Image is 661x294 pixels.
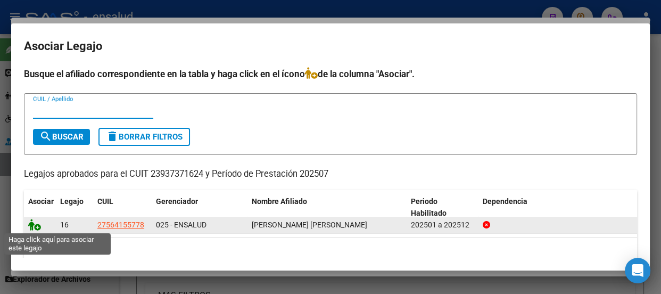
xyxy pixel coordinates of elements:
div: 1 registros [24,238,637,264]
span: Gerenciador [156,197,198,206]
button: Borrar Filtros [98,128,190,146]
span: Asociar [28,197,54,206]
p: Legajos aprobados para el CUIT 23937371624 y Período de Prestación 202507 [24,168,637,181]
span: Periodo Habilitado [411,197,447,218]
div: Open Intercom Messenger [625,258,650,283]
span: Dependencia [483,197,527,206]
datatable-header-cell: Dependencia [478,190,638,225]
mat-icon: delete [106,130,119,143]
span: FASTOVSKY EMMA SOFIA [252,220,367,229]
button: Buscar [33,129,90,145]
span: 025 - ENSALUD [156,220,206,229]
span: Nombre Afiliado [252,197,307,206]
datatable-header-cell: Gerenciador [152,190,247,225]
datatable-header-cell: Periodo Habilitado [407,190,478,225]
h4: Busque el afiliado correspondiente en la tabla y haga click en el ícono de la columna "Asociar". [24,67,637,81]
div: 202501 a 202512 [411,219,474,231]
datatable-header-cell: Asociar [24,190,56,225]
span: Borrar Filtros [106,132,183,142]
h2: Asociar Legajo [24,36,637,56]
span: Legajo [60,197,84,206]
span: 27564155778 [97,220,144,229]
datatable-header-cell: Legajo [56,190,93,225]
span: CUIL [97,197,113,206]
span: Buscar [39,132,84,142]
span: 16 [60,220,69,229]
mat-icon: search [39,130,52,143]
datatable-header-cell: Nombre Afiliado [247,190,407,225]
datatable-header-cell: CUIL [93,190,152,225]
